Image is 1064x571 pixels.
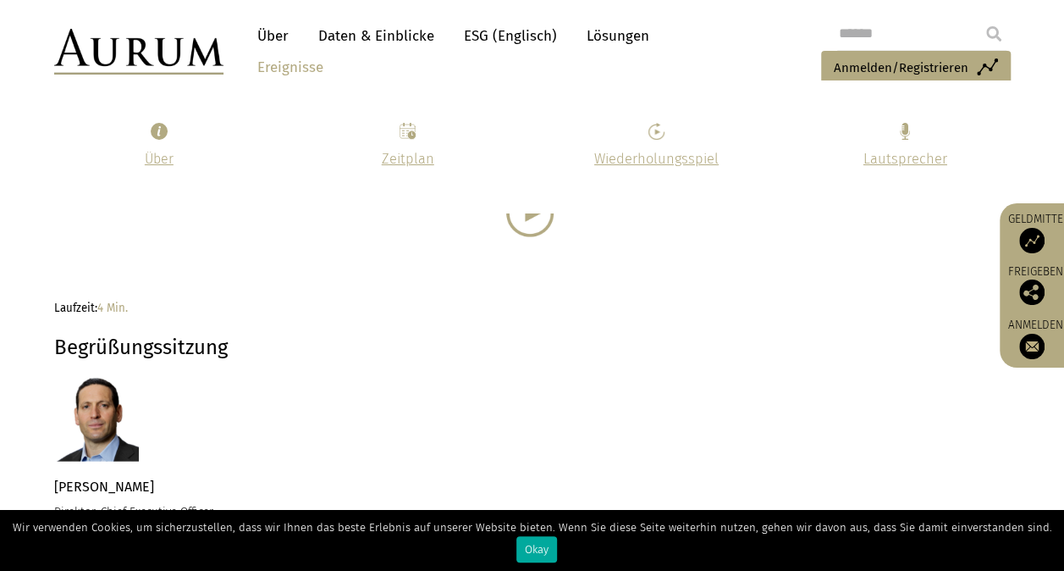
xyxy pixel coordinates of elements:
[54,505,213,518] span: Direktor, Chief Executive Officer
[1019,280,1045,305] img: Diesen Beitrag teilen
[54,302,128,315] span: Laufzeit:
[821,51,1011,86] a: Anmelden/Registrieren
[1019,228,1045,253] img: Zugang zu Geldern
[455,20,565,52] a: ESG (Englisch)
[516,536,557,563] div: Okay
[54,479,154,495] span: [PERSON_NAME]
[977,17,1011,51] input: Submit
[834,58,968,78] span: Anmelden/Registrieren
[551,297,1006,552] iframe: 2024 ESG Symposium: Welcome
[54,29,223,75] img: Aurum
[578,20,658,52] a: Lösungen
[145,151,174,167] a: Über
[1008,318,1063,359] a: Anmelden
[863,151,947,167] a: Lautsprecher
[382,151,434,167] a: Zeitplan
[1008,318,1063,332] font: Anmelden
[97,302,128,315] span: 4 Min.
[594,151,719,167] a: Wiederholungsspiel
[249,20,297,52] a: Über
[54,335,228,359] strong: Begrüßungssitzung
[249,52,323,83] a: Ereignisse
[310,20,443,52] a: Daten & Einblicke
[1008,264,1063,279] font: Freigeben
[1019,334,1045,359] img: Melden Sie sich für unseren Newsletter an
[13,521,1052,534] font: Wir verwenden Cookies, um sicherzustellen, dass wir Ihnen das beste Erlebnis auf unserer Website ...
